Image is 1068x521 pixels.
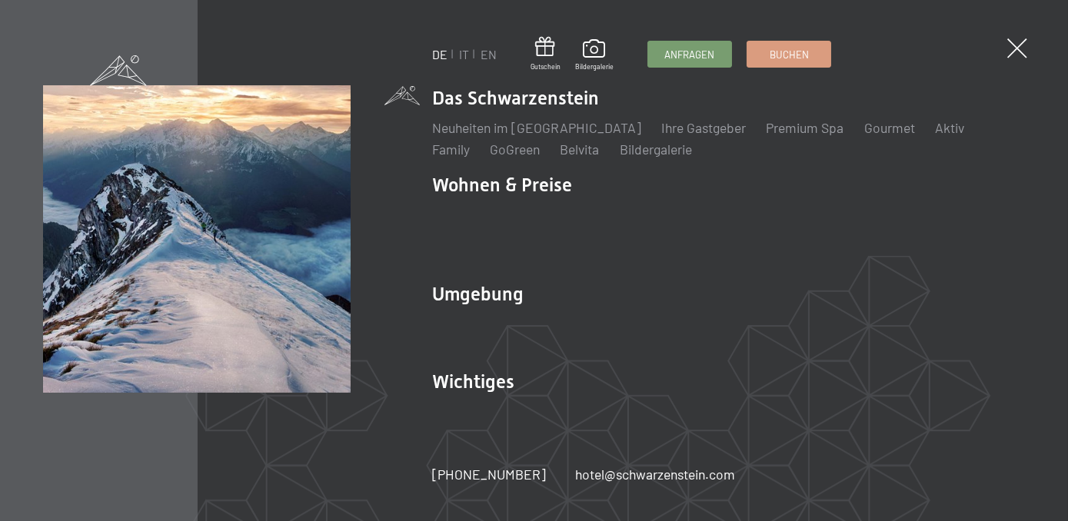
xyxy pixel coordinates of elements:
a: Neuheiten im [GEOGRAPHIC_DATA] [432,119,641,136]
a: Gourmet [864,119,915,136]
a: Gutschein [531,37,561,71]
a: Ihre Gastgeber [661,119,746,136]
a: Buchen [747,41,830,67]
a: Premium Spa [766,119,843,136]
a: Family [432,141,470,158]
span: Gutschein [531,62,561,71]
a: hotel@schwarzenstein.com [575,465,735,484]
span: Buchen [770,48,809,61]
a: EN [481,47,497,61]
a: Bildergalerie [620,141,692,158]
a: Bildergalerie [575,39,614,71]
a: Belvita [560,141,599,158]
a: Anfragen [648,41,731,67]
a: DE [432,47,447,61]
span: Anfragen [664,48,714,61]
a: IT [459,47,469,61]
a: GoGreen [490,141,540,158]
span: Bildergalerie [575,62,614,71]
span: [PHONE_NUMBER] [432,466,546,483]
a: [PHONE_NUMBER] [432,465,546,484]
a: Aktiv [935,119,964,136]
